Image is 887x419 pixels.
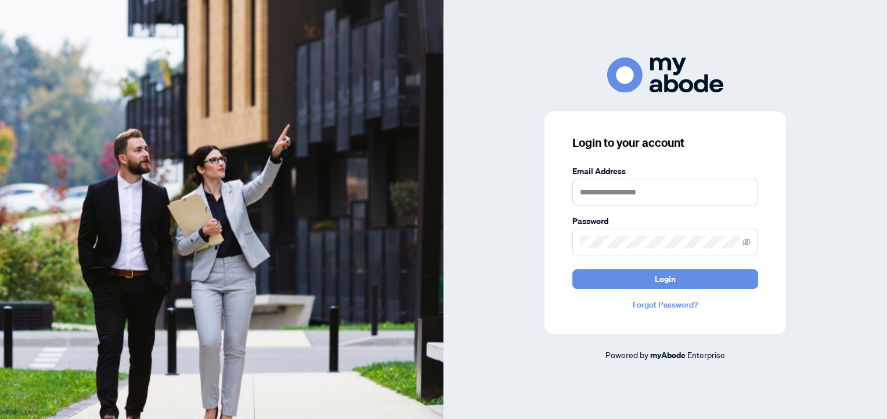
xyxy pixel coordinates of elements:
span: Powered by [605,349,648,360]
a: myAbode [650,349,686,362]
button: Login [572,269,758,289]
h3: Login to your account [572,135,758,151]
label: Email Address [572,165,758,178]
span: eye-invisible [742,238,751,246]
label: Password [572,215,758,227]
span: Enterprise [687,349,725,360]
a: Forgot Password? [572,298,758,311]
img: ma-logo [607,57,723,93]
span: Login [655,270,676,288]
